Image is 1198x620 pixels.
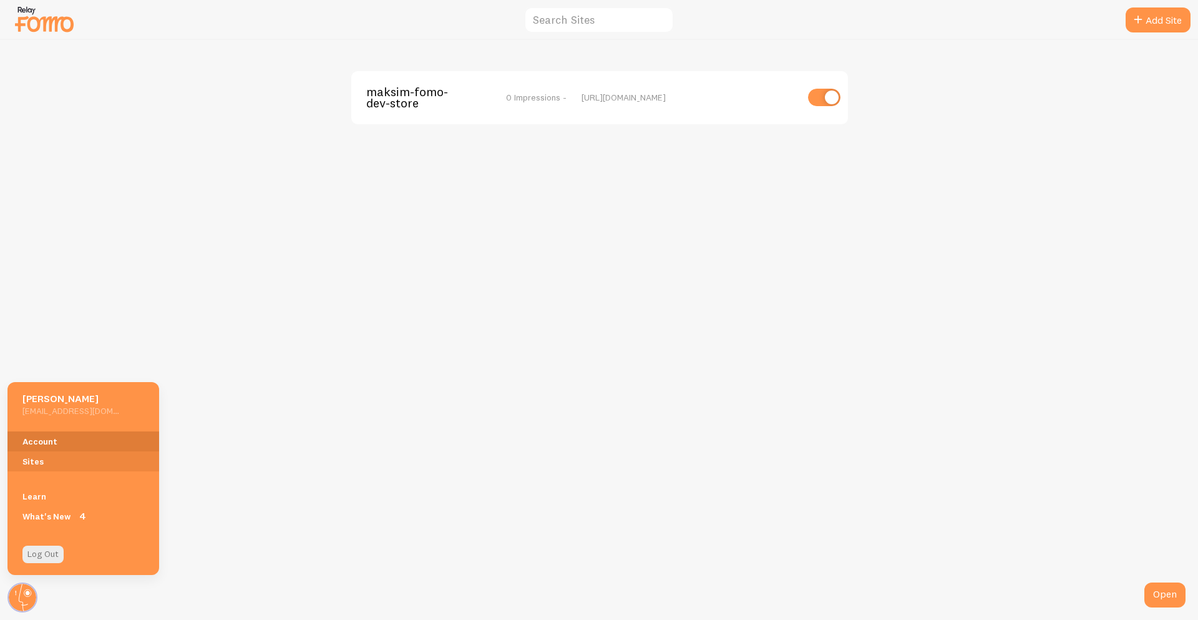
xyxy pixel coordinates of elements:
span: maksim-fomo-dev-store [366,86,467,109]
h5: [EMAIL_ADDRESS][DOMAIN_NAME] [22,405,119,416]
span: 4 [76,510,89,523]
a: Sites [7,451,159,471]
a: Log Out [22,546,64,563]
a: Account [7,431,159,451]
div: Open [1144,583,1186,608]
div: [URL][DOMAIN_NAME] [582,92,797,103]
h5: [PERSON_NAME] [22,392,119,405]
span: 0 Impressions - [506,92,567,103]
a: What's New [7,506,159,526]
a: Learn [7,486,159,506]
img: fomo-relay-logo-orange.svg [13,3,75,35]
